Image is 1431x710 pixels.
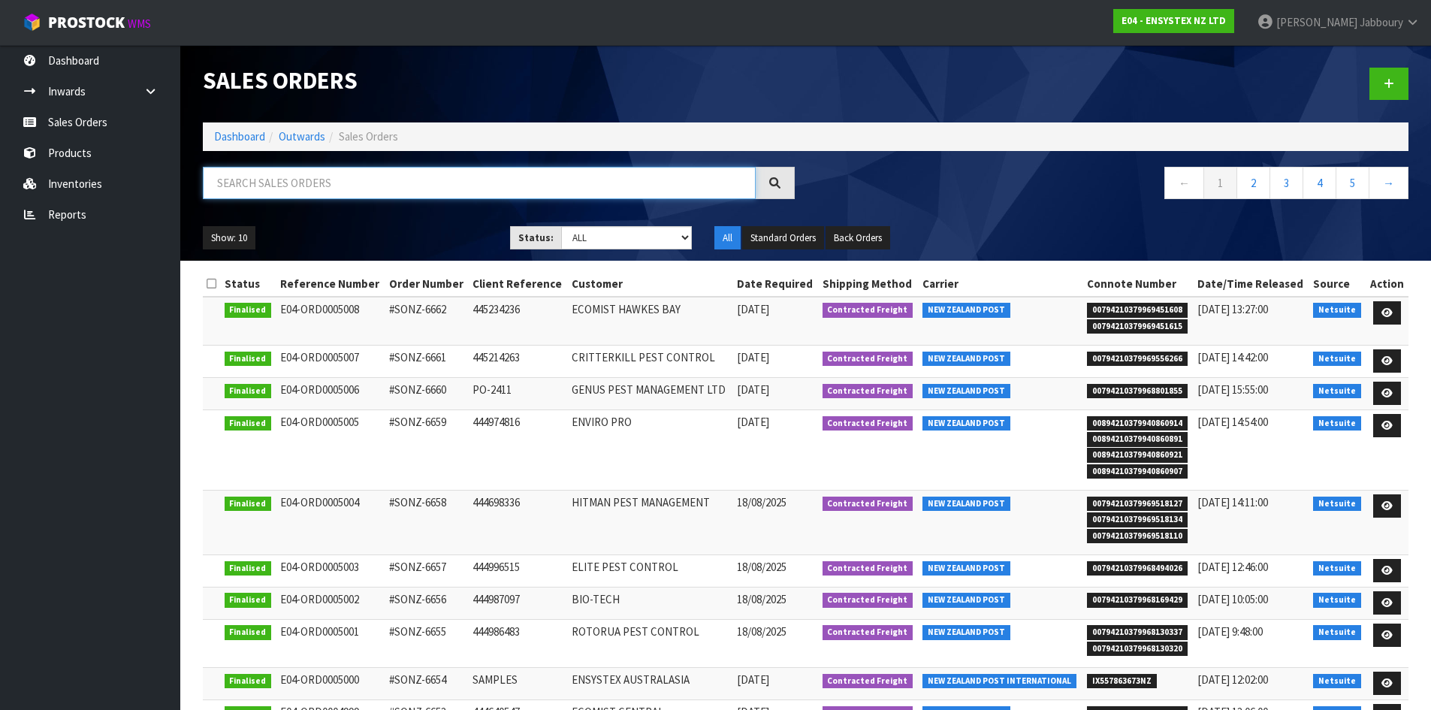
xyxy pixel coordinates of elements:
[1194,272,1309,296] th: Date/Time Released
[823,352,913,367] span: Contracted Freight
[128,17,151,31] small: WMS
[922,593,1010,608] span: NEW ZEALAND POST
[23,13,41,32] img: cube-alt.png
[922,384,1010,399] span: NEW ZEALAND POST
[1087,593,1188,608] span: 00794210379968169429
[279,129,325,144] a: Outwards
[1087,352,1188,367] span: 00794210379969556266
[823,303,913,318] span: Contracted Freight
[823,384,913,399] span: Contracted Freight
[1087,497,1188,512] span: 00794210379969518127
[214,129,265,144] a: Dashboard
[1197,672,1268,687] span: [DATE] 12:02:00
[469,345,568,377] td: 445214263
[469,554,568,587] td: 444996515
[1197,415,1268,429] span: [DATE] 14:54:00
[276,272,385,296] th: Reference Number
[1197,382,1268,397] span: [DATE] 15:55:00
[823,625,913,640] span: Contracted Freight
[1087,674,1157,689] span: IX557863673NZ
[225,416,272,431] span: Finalised
[1360,15,1403,29] span: Jabboury
[568,409,733,490] td: ENVIRO PRO
[203,68,795,93] h1: Sales Orders
[1197,350,1268,364] span: [DATE] 14:42:00
[919,272,1083,296] th: Carrier
[1313,561,1361,576] span: Netsuite
[568,490,733,554] td: HITMAN PEST MANAGEMENT
[1313,593,1361,608] span: Netsuite
[203,226,255,250] button: Show: 10
[469,377,568,409] td: PO-2411
[737,495,786,509] span: 18/08/2025
[276,554,385,587] td: E04-ORD0005003
[922,352,1010,367] span: NEW ZEALAND POST
[819,272,919,296] th: Shipping Method
[276,490,385,554] td: E04-ORD0005004
[385,297,469,346] td: #SONZ-6662
[518,231,554,244] strong: Status:
[922,561,1010,576] span: NEW ZEALAND POST
[385,345,469,377] td: #SONZ-6661
[1197,302,1268,316] span: [DATE] 13:27:00
[1164,167,1204,199] a: ←
[568,377,733,409] td: GENUS PEST MANAGEMENT LTD
[1197,624,1263,639] span: [DATE] 9:48:00
[568,619,733,667] td: ROTORUA PEST CONTROL
[737,592,786,606] span: 18/08/2025
[568,667,733,699] td: ENSYSTEX AUSTRALASIA
[1336,167,1369,199] a: 5
[922,303,1010,318] span: NEW ZEALAND POST
[737,382,769,397] span: [DATE]
[1313,497,1361,512] span: Netsuite
[385,619,469,667] td: #SONZ-6655
[1087,625,1188,640] span: 00794210379968130337
[469,667,568,699] td: SAMPLES
[1369,167,1408,199] a: →
[568,554,733,587] td: ELITE PEST CONTROL
[1087,512,1188,527] span: 00794210379969518134
[1083,272,1194,296] th: Connote Number
[1087,384,1188,399] span: 00794210379968801855
[1087,642,1188,657] span: 00794210379968130320
[826,226,890,250] button: Back Orders
[922,625,1010,640] span: NEW ZEALAND POST
[733,272,819,296] th: Date Required
[225,561,272,576] span: Finalised
[1203,167,1237,199] a: 1
[385,377,469,409] td: #SONZ-6660
[225,384,272,399] span: Finalised
[922,674,1076,689] span: NEW ZEALAND POST INTERNATIONAL
[737,624,786,639] span: 18/08/2025
[823,593,913,608] span: Contracted Freight
[1087,464,1188,479] span: 00894210379940860907
[1269,167,1303,199] a: 3
[922,416,1010,431] span: NEW ZEALAND POST
[1313,303,1361,318] span: Netsuite
[1197,495,1268,509] span: [DATE] 14:11:00
[737,302,769,316] span: [DATE]
[1313,674,1361,689] span: Netsuite
[1197,560,1268,574] span: [DATE] 12:46:00
[568,587,733,619] td: BIO-TECH
[1313,384,1361,399] span: Netsuite
[225,593,272,608] span: Finalised
[1366,272,1408,296] th: Action
[1087,561,1188,576] span: 00794210379968494026
[1313,625,1361,640] span: Netsuite
[922,497,1010,512] span: NEW ZEALAND POST
[385,554,469,587] td: #SONZ-6657
[1309,272,1366,296] th: Source
[469,619,568,667] td: 444986483
[742,226,824,250] button: Standard Orders
[1276,15,1357,29] span: [PERSON_NAME]
[1303,167,1336,199] a: 4
[568,272,733,296] th: Customer
[823,416,913,431] span: Contracted Freight
[823,561,913,576] span: Contracted Freight
[225,625,272,640] span: Finalised
[1087,432,1188,447] span: 00894210379940860891
[568,345,733,377] td: CRITTERKILL PEST CONTROL
[714,226,741,250] button: All
[48,13,125,32] span: ProStock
